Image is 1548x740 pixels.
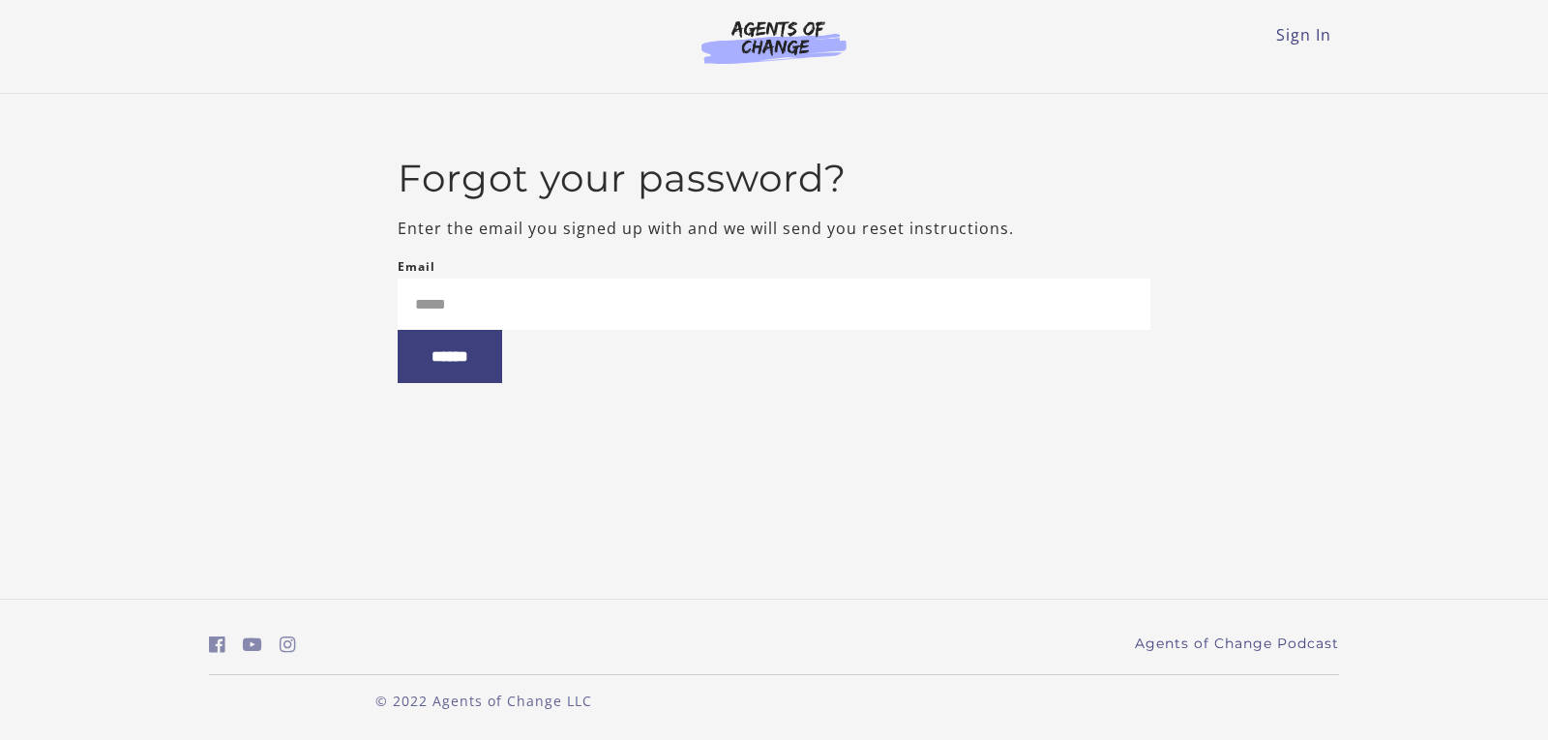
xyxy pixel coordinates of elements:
[209,631,225,659] a: https://www.facebook.com/groups/aswbtestprep (Open in a new window)
[681,19,867,64] img: Agents of Change Logo
[280,636,296,654] i: https://www.instagram.com/agentsofchangeprep/ (Open in a new window)
[398,217,1151,240] p: Enter the email you signed up with and we will send you reset instructions.
[398,156,1151,201] h2: Forgot your password?
[243,636,262,654] i: https://www.youtube.com/c/AgentsofChangeTestPrepbyMeaganMitchell (Open in a new window)
[243,631,262,659] a: https://www.youtube.com/c/AgentsofChangeTestPrepbyMeaganMitchell (Open in a new window)
[398,255,435,279] label: Email
[209,691,759,711] p: © 2022 Agents of Change LLC
[1135,634,1339,654] a: Agents of Change Podcast
[209,636,225,654] i: https://www.facebook.com/groups/aswbtestprep (Open in a new window)
[280,631,296,659] a: https://www.instagram.com/agentsofchangeprep/ (Open in a new window)
[1276,24,1331,45] a: Sign In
